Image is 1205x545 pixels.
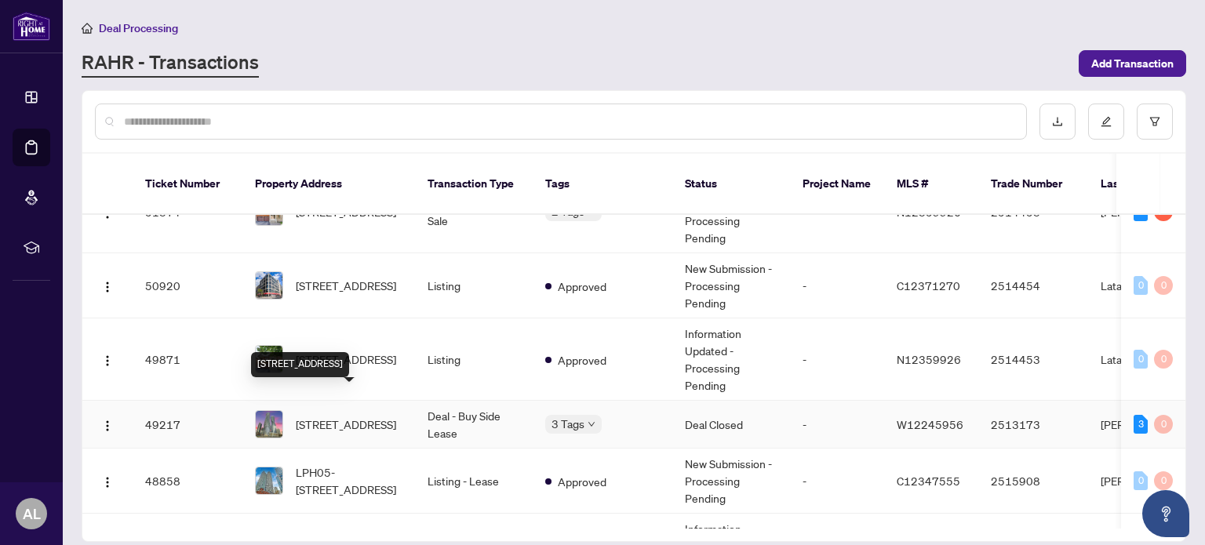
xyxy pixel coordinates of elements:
span: [STREET_ADDRESS] [296,277,396,294]
span: AL [23,503,41,525]
td: 2513173 [978,401,1088,449]
td: New Submission - Processing Pending [672,449,790,514]
th: Status [672,154,790,215]
img: Logo [101,420,114,432]
td: - [790,401,884,449]
div: 0 [1134,350,1148,369]
span: W12245956 [897,417,963,431]
span: Approved [558,473,606,490]
td: 2514454 [978,253,1088,318]
td: 2515908 [978,449,1088,514]
td: Listing [415,253,533,318]
button: download [1039,104,1076,140]
img: Logo [101,476,114,489]
td: Listing - Lease [415,449,533,514]
th: Project Name [790,154,884,215]
td: Deal Closed [672,401,790,449]
td: Deal - Buy Side Lease [415,401,533,449]
span: download [1052,116,1063,127]
td: 48858 [133,449,242,514]
button: Logo [95,412,120,437]
td: 49217 [133,401,242,449]
span: home [82,23,93,34]
th: MLS # [884,154,978,215]
button: Logo [95,468,120,493]
td: - [790,318,884,401]
div: 0 [1154,276,1173,295]
span: N12359926 [897,352,961,366]
span: Approved [558,278,606,295]
span: Deal Processing [99,21,178,35]
th: Trade Number [978,154,1088,215]
span: Approved [558,351,606,369]
td: Information Updated - Processing Pending [672,318,790,401]
td: - [790,449,884,514]
button: Logo [95,347,120,372]
td: 50920 [133,253,242,318]
img: thumbnail-img [256,346,282,372]
span: C12371270 [897,278,960,292]
div: 0 [1134,276,1148,295]
div: [STREET_ADDRESS] [251,352,349,377]
span: LPH05-[STREET_ADDRESS] [296,463,402,498]
span: Add Transaction [1091,51,1174,76]
div: 0 [1134,471,1148,490]
div: 0 [1154,415,1173,434]
a: RAHR - Transactions [82,49,259,78]
div: 3 [1134,415,1148,434]
span: C12347555 [897,474,960,488]
button: Add Transaction [1079,50,1186,77]
th: Transaction Type [415,154,533,215]
img: thumbnail-img [256,411,282,438]
span: [STREET_ADDRESS] [296,351,396,368]
span: [STREET_ADDRESS] [296,416,396,433]
td: 2514453 [978,318,1088,401]
img: Logo [101,281,114,293]
th: Ticket Number [133,154,242,215]
td: - [790,253,884,318]
span: filter [1149,116,1160,127]
th: Tags [533,154,672,215]
div: 0 [1154,471,1173,490]
span: down [588,420,595,428]
span: edit [1101,116,1112,127]
img: thumbnail-img [256,467,282,494]
img: thumbnail-img [256,272,282,299]
button: Logo [95,273,120,298]
button: edit [1088,104,1124,140]
th: Property Address [242,154,415,215]
td: 49871 [133,318,242,401]
span: 3 Tags [552,415,584,433]
td: Listing [415,318,533,401]
div: 0 [1154,350,1173,369]
img: Logo [101,354,114,367]
button: filter [1137,104,1173,140]
img: logo [13,12,50,41]
button: Open asap [1142,490,1189,537]
td: New Submission - Processing Pending [672,253,790,318]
